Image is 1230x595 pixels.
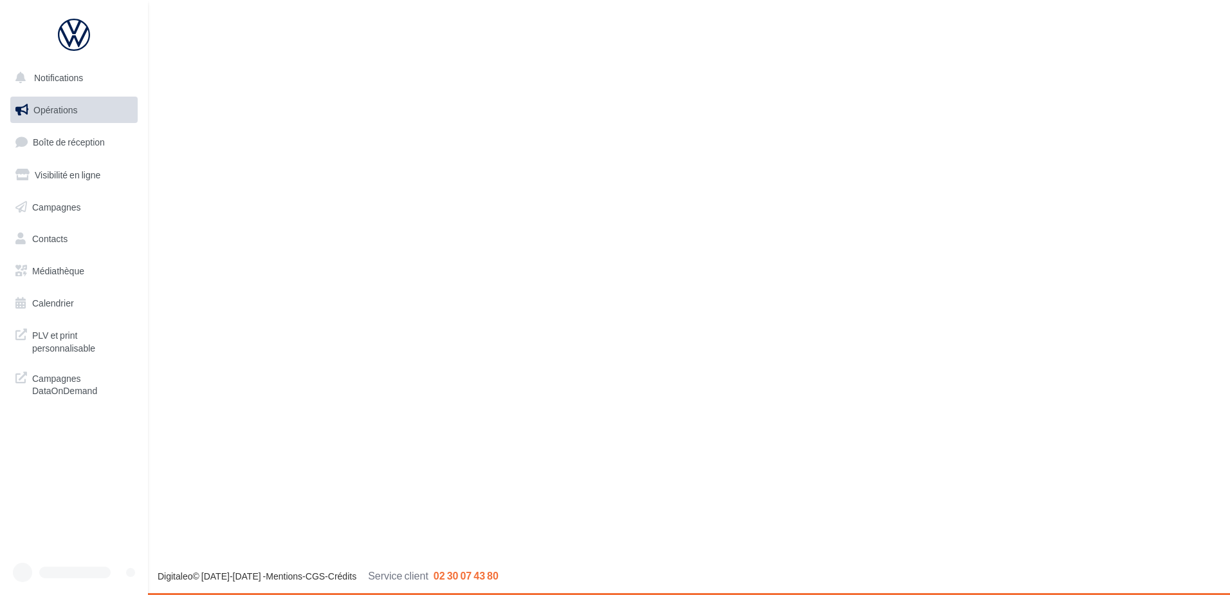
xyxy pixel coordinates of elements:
span: Calendrier [32,297,74,308]
span: © [DATE]-[DATE] - - - [158,571,499,581]
a: Digitaleo [158,571,192,581]
a: Crédits [328,571,356,581]
span: Campagnes [32,201,81,212]
span: Service client [368,569,428,581]
span: 02 30 07 43 80 [434,569,499,581]
span: Visibilité en ligne [35,169,100,180]
span: Notifications [34,72,83,83]
button: Notifications [8,64,135,91]
a: Calendrier [8,290,140,317]
a: Contacts [8,225,140,252]
a: PLV et print personnalisable [8,321,140,359]
span: Campagnes DataOnDemand [32,370,133,397]
a: Mentions [266,571,302,581]
a: Boîte de réception [8,128,140,156]
a: Campagnes DataOnDemand [8,364,140,402]
a: Visibilité en ligne [8,162,140,189]
span: PLV et print personnalisable [32,326,133,354]
a: CGS [306,571,325,581]
span: Médiathèque [32,265,84,276]
a: Opérations [8,97,140,124]
span: Opérations [33,104,77,115]
a: Campagnes [8,194,140,221]
span: Boîte de réception [33,137,105,147]
span: Contacts [32,233,68,244]
a: Médiathèque [8,258,140,285]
